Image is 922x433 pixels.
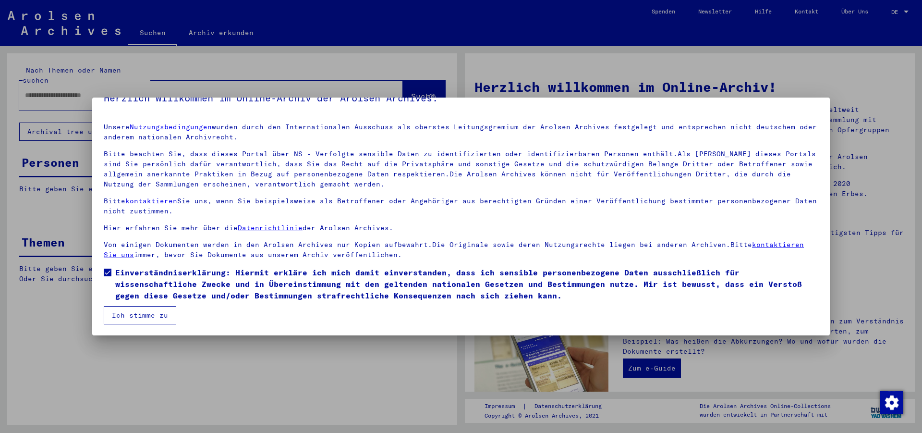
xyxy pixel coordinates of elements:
[104,149,818,189] p: Bitte beachten Sie, dass dieses Portal über NS - Verfolgte sensible Daten zu identifizierten oder...
[130,123,212,131] a: Nutzungsbedingungen
[104,306,176,324] button: Ich stimme zu
[104,223,818,233] p: Hier erfahren Sie mehr über die der Arolsen Archives.
[238,223,303,232] a: Datenrichtlinie
[104,196,818,216] p: Bitte Sie uns, wenn Sie beispielsweise als Betroffener oder Angehöriger aus berechtigten Gründen ...
[104,122,818,142] p: Unsere wurden durch den Internationalen Ausschuss als oberstes Leitungsgremium der Arolsen Archiv...
[104,240,804,259] a: kontaktieren Sie uns
[115,267,818,301] span: Einverständniserklärung: Hiermit erkläre ich mich damit einverstanden, dass ich sensible personen...
[125,197,177,205] a: kontaktieren
[880,391,903,414] img: Zustimmung ändern
[104,240,818,260] p: Von einigen Dokumenten werden in den Arolsen Archives nur Kopien aufbewahrt.Die Originale sowie d...
[104,90,818,106] h5: Herzlich Willkommen im Online-Archiv der Arolsen Archives.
